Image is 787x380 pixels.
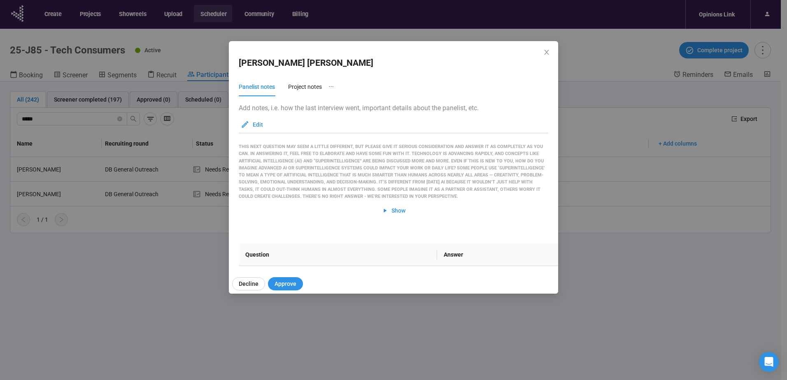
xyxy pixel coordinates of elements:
[391,206,405,215] span: Show
[543,49,550,56] span: close
[268,277,303,290] button: Approve
[239,118,265,131] button: Edit
[253,120,263,129] span: Edit
[288,82,322,91] div: Project notes
[759,352,779,372] div: Open Intercom Messenger
[239,266,437,289] td: Which country do you reside in?
[239,82,275,91] div: Panelist notes
[239,103,548,113] p: Add notes, i.e. how the last interview went, important details about the panelist, etc.
[328,84,334,89] span: ellipsis
[437,266,590,289] td: [GEOGRAPHIC_DATA]
[322,74,340,100] button: ellipsis
[232,277,265,290] button: Decline
[542,48,551,57] button: Close
[239,143,548,200] div: This next question may seem a little different, but please give it serious consideration and answ...
[437,243,590,266] th: Answer
[375,204,412,217] button: Show
[239,243,437,266] th: Question
[275,279,296,288] span: Approve
[239,279,258,288] span: Decline
[239,56,373,70] h2: [PERSON_NAME] [PERSON_NAME]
